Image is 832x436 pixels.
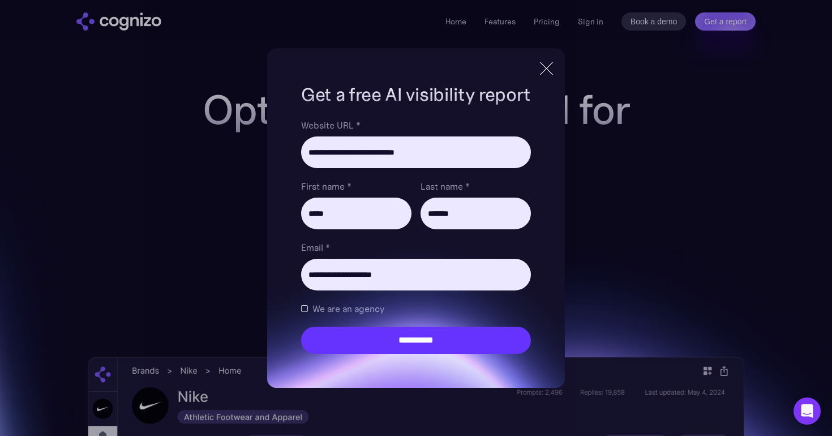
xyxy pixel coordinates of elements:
[794,397,821,425] div: Open Intercom Messenger
[421,179,531,193] label: Last name *
[301,118,531,354] form: Brand Report Form
[301,241,531,254] label: Email *
[312,302,384,315] span: We are an agency
[301,82,531,107] h1: Get a free AI visibility report
[301,179,411,193] label: First name *
[301,118,531,132] label: Website URL *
